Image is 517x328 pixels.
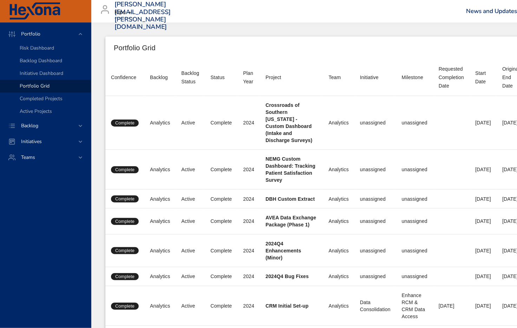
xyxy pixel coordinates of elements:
div: unassigned [360,166,391,173]
div: Analytics [150,218,170,225]
div: [DATE] [475,247,491,254]
div: Complete [210,119,232,126]
div: unassigned [360,195,391,202]
div: Complete [210,218,232,225]
div: Project [266,73,281,82]
span: Initiatives [15,138,47,145]
span: Complete [111,247,139,254]
div: unassigned [402,195,427,202]
div: unassigned [402,247,427,254]
span: Team [329,73,349,82]
div: Sort [181,69,199,86]
div: Data Consolidation [360,299,391,313]
div: Analytics [150,166,170,173]
div: Kipu [114,7,134,18]
div: Analytics [329,166,349,173]
div: Team [329,73,341,82]
b: DBH Custom Extract [266,196,315,202]
span: Complete [111,218,139,225]
div: Analytics [150,273,170,280]
div: [DATE] [475,119,491,126]
span: Complete [111,196,139,202]
div: [DATE] [439,302,464,309]
span: Project [266,73,318,82]
span: Initiative [360,73,391,82]
b: CRM Initial Set-up [266,303,308,309]
div: 2024 [243,119,254,126]
span: Backlog [150,73,170,82]
div: Sort [111,73,136,82]
span: Portfolio Grid [20,83,50,89]
div: Active [181,119,199,126]
div: Complete [210,195,232,202]
img: Hexona [8,2,61,20]
div: Analytics [329,119,349,126]
div: Analytics [329,302,349,309]
div: Requested Completion Date [439,65,464,90]
div: Active [181,195,199,202]
span: Complete [111,120,139,126]
span: Portfolio [15,31,46,37]
span: Backlog [15,122,44,129]
span: Active Projects [20,108,52,115]
div: 2024 [243,218,254,225]
div: Analytics [329,195,349,202]
div: unassigned [402,119,427,126]
div: Complete [210,166,232,173]
div: Sort [329,73,341,82]
div: Complete [210,247,232,254]
b: Crossroads of Southern [US_STATE] - Custom Dashboard (Intake and Discharge Surveys) [266,102,312,143]
div: Sort [150,73,168,82]
div: Sort [266,73,281,82]
span: Confidence [111,73,139,82]
div: 2024 [243,195,254,202]
span: Complete [111,303,139,309]
div: Initiative [360,73,379,82]
h3: [PERSON_NAME][EMAIL_ADDRESS][PERSON_NAME][DOMAIN_NAME] [114,1,171,31]
div: Analytics [329,218,349,225]
div: [DATE] [475,273,491,280]
div: Plan Year [243,69,254,86]
div: Enhance RCM & CRM Data Access [402,292,427,320]
span: Backlog Dashboard [20,57,62,64]
div: Analytics [150,302,170,309]
div: Backlog Status [181,69,199,86]
div: unassigned [360,218,391,225]
div: Sort [402,73,423,82]
div: Sort [475,69,491,86]
b: 2024Q4 Enhancements (Minor) [266,241,301,261]
div: Backlog [150,73,168,82]
div: Active [181,218,199,225]
div: Sort [439,65,464,90]
b: 2024Q4 Bug Fixes [266,274,309,279]
div: Complete [210,302,232,309]
div: 2024 [243,273,254,280]
div: unassigned [360,119,391,126]
div: Sort [210,73,225,82]
div: [DATE] [475,218,491,225]
div: Sort [360,73,379,82]
div: unassigned [402,273,427,280]
div: unassigned [402,166,427,173]
div: 2024 [243,166,254,173]
div: Confidence [111,73,136,82]
div: [DATE] [475,166,491,173]
div: Analytics [329,247,349,254]
div: Complete [210,273,232,280]
div: Analytics [329,273,349,280]
b: NEMG Custom Dashboard: Tracking Patient Satisfaction Survey [266,156,315,183]
div: Analytics [150,119,170,126]
div: Sort [243,69,254,86]
div: Analytics [150,247,170,254]
div: Active [181,166,199,173]
span: Complete [111,274,139,280]
div: Analytics [150,195,170,202]
span: Risk Dashboard [20,45,54,51]
span: Milestone [402,73,427,82]
div: Milestone [402,73,423,82]
span: Initiative Dashboard [20,70,63,77]
div: Active [181,247,199,254]
span: Teams [15,154,41,161]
